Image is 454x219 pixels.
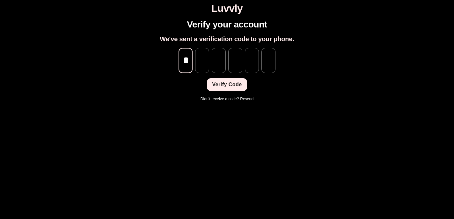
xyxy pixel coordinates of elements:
[187,19,267,30] h1: Verify your account
[240,97,253,101] a: Resend
[3,3,451,14] h1: Luvvly
[160,35,294,43] h2: We've sent a verification code to your phone.
[201,96,253,102] p: Didn't receive a code?
[207,78,247,91] button: Verify Code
